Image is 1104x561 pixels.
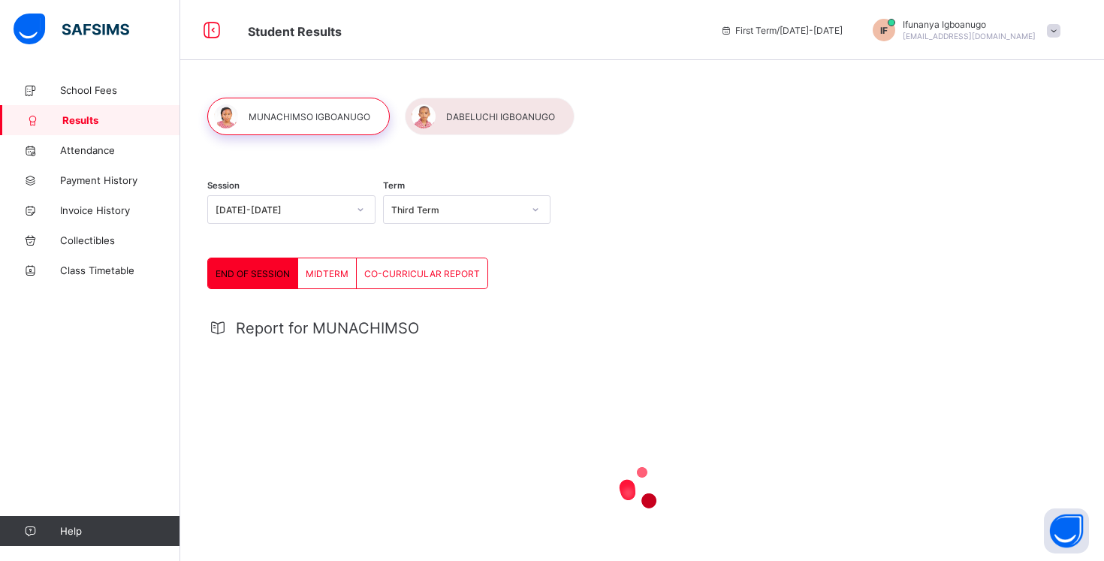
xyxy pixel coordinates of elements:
[391,204,523,216] div: Third Term
[903,32,1036,41] span: [EMAIL_ADDRESS][DOMAIN_NAME]
[248,24,342,39] span: Student Results
[60,525,179,537] span: Help
[60,264,180,276] span: Class Timetable
[60,234,180,246] span: Collectibles
[216,268,290,279] span: END OF SESSION
[62,114,180,126] span: Results
[306,268,348,279] span: MIDTERM
[207,180,240,191] span: Session
[858,19,1068,41] div: IfunanyaIgboanugo
[60,84,180,96] span: School Fees
[60,174,180,186] span: Payment History
[60,144,180,156] span: Attendance
[236,319,419,337] span: Report for MUNACHIMSO
[720,25,843,36] span: session/term information
[364,268,480,279] span: CO-CURRICULAR REPORT
[1044,508,1089,553] button: Open asap
[14,14,129,45] img: safsims
[60,204,180,216] span: Invoice History
[216,204,348,216] div: [DATE]-[DATE]
[383,180,405,191] span: Term
[880,25,888,36] span: IF
[903,19,1036,30] span: Ifunanya Igboanugo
